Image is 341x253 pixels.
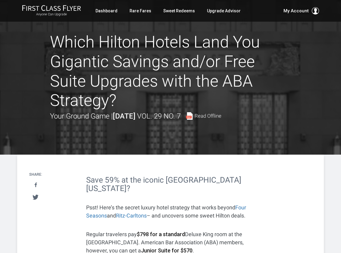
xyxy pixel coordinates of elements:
a: Upgrade Advisor [207,5,241,16]
a: Ritz-Carltons [116,212,147,219]
p: Psst! Here’s the secret luxury hotel strategy that works beyond and – and uncovers some sweet Hil... [86,203,255,220]
a: Dashboard [95,5,117,16]
h2: Save 59% at the iconic [GEOGRAPHIC_DATA] [US_STATE]? [86,176,255,193]
a: First Class FlyerAnyone Can Upgrade [22,5,81,17]
a: Read Offline [186,112,221,120]
a: Four Seasons [86,204,246,219]
span: Read Offline [195,113,221,119]
small: Anyone Can Upgrade [22,12,81,17]
a: Rare Fares [130,5,151,16]
strong: $798 for a standard [137,231,185,237]
h1: Which Hilton Hotels Land You Gigantic Savings and/or Free Suite Upgrades with the ABA Strategy? [50,32,291,110]
a: Tweet [30,192,42,203]
img: pdf-file.svg [186,112,193,120]
h4: Share: [29,173,42,177]
span: Vol. 29 No. 7 [137,112,181,120]
div: Your Ground Game | [50,110,221,122]
span: My Account [283,7,309,14]
img: First Class Flyer [22,5,81,11]
a: Sweet Redeems [163,5,195,16]
a: Share [30,180,42,191]
strong: [DATE] [113,112,135,120]
button: My Account [283,7,319,14]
